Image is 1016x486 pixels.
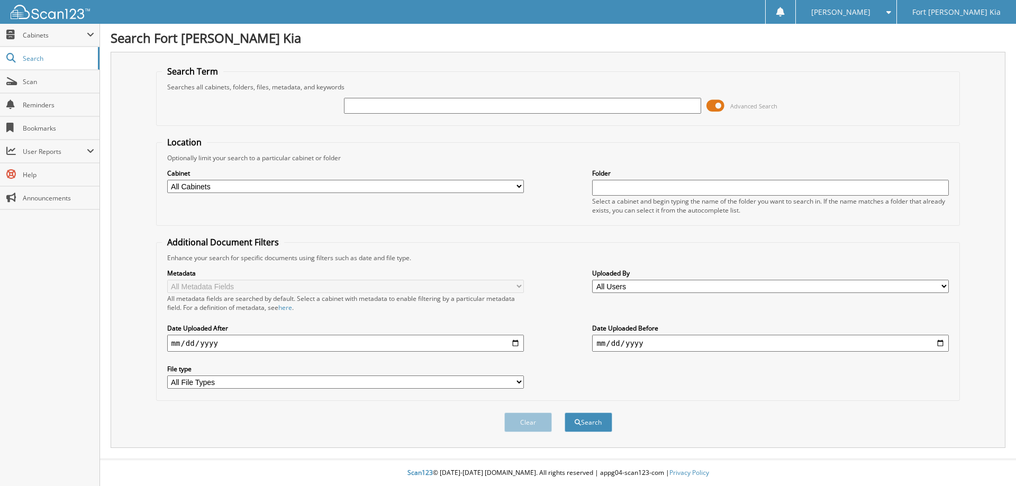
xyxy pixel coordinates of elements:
[912,9,1001,15] span: Fort [PERSON_NAME] Kia
[592,197,949,215] div: Select a cabinet and begin typing the name of the folder you want to search in. If the name match...
[162,82,955,91] div: Searches all cabinets, folders, files, metadata, and keywords
[11,5,90,19] img: scan123-logo-white.svg
[592,324,949,333] label: Date Uploaded Before
[592,335,949,352] input: end
[23,31,87,40] span: Cabinets
[111,29,1005,47] h1: Search Fort [PERSON_NAME] Kia
[730,102,777,110] span: Advanced Search
[278,303,292,312] a: here
[669,468,709,477] a: Privacy Policy
[23,147,87,156] span: User Reports
[167,364,524,373] label: File type
[167,335,524,352] input: start
[565,412,612,432] button: Search
[162,153,955,162] div: Optionally limit your search to a particular cabinet or folder
[100,460,1016,486] div: © [DATE]-[DATE] [DOMAIN_NAME]. All rights reserved | appg04-scan123-com |
[167,324,524,333] label: Date Uploaded After
[592,269,949,278] label: Uploaded By
[162,253,955,262] div: Enhance your search for specific documents using filters such as date and file type.
[23,194,94,203] span: Announcements
[811,9,870,15] span: [PERSON_NAME]
[167,169,524,178] label: Cabinet
[162,236,284,248] legend: Additional Document Filters
[23,100,94,109] span: Reminders
[504,412,552,432] button: Clear
[23,54,93,63] span: Search
[592,169,949,178] label: Folder
[407,468,433,477] span: Scan123
[23,77,94,86] span: Scan
[23,170,94,179] span: Help
[23,124,94,133] span: Bookmarks
[167,294,524,312] div: All metadata fields are searched by default. Select a cabinet with metadata to enable filtering b...
[162,136,207,148] legend: Location
[167,269,524,278] label: Metadata
[162,66,223,77] legend: Search Term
